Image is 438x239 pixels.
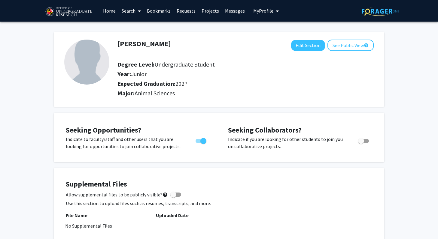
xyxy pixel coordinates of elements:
mat-icon: help [163,191,168,198]
b: File Name [66,212,87,218]
h2: Degree Level: [117,61,332,68]
button: Edit Section [291,40,325,51]
b: Uploaded Date [156,212,189,218]
h2: Year: [117,70,332,78]
a: Messages [222,0,248,21]
h4: Supplemental Files [66,180,372,189]
p: Indicate if you are looking for other students to join you on collaborative projects. [228,136,347,150]
a: Bookmarks [144,0,174,21]
iframe: Chat [5,212,26,235]
h2: Major: [117,90,374,97]
a: Requests [174,0,199,21]
h2: Expected Graduation: [117,80,332,87]
span: 2027 [175,80,187,87]
span: My Profile [253,8,273,14]
a: Projects [199,0,222,21]
mat-icon: help [364,42,369,49]
div: No Supplemental Files [65,222,373,229]
span: Seeking Opportunities? [66,125,141,135]
img: ForagerOne Logo [362,7,399,16]
div: Toggle [193,136,210,145]
span: Seeking Collaborators? [228,125,302,135]
img: University of Maryland Logo [43,4,94,19]
span: Animal Sciences [135,89,175,97]
button: See Public View [327,40,374,51]
p: Use this section to upload files such as resumes, transcripts, and more. [66,200,372,207]
p: Indicate to faculty/staff and other users that you are looking for opportunities to join collabor... [66,136,184,150]
a: Home [100,0,119,21]
img: Profile Picture [64,40,109,85]
h1: [PERSON_NAME] [117,40,171,48]
span: Undergraduate Student [154,61,215,68]
a: Search [119,0,144,21]
span: Allow supplemental files to be publicly visible? [66,191,168,198]
div: Toggle [356,136,372,145]
span: Junior [131,70,147,78]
